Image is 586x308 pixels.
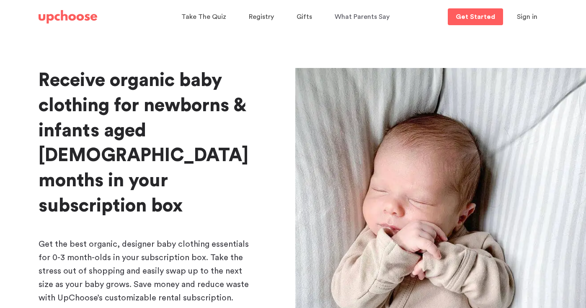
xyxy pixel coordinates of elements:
a: Gifts [297,9,315,25]
button: Sign in [506,8,548,25]
span: Get the best organic, designer baby clothing essentials for 0-3 month-olds in your subscription b... [39,240,249,302]
a: Registry [249,9,276,25]
a: Take The Quiz [181,9,229,25]
p: Get Started [456,13,495,20]
span: What Parents Say [335,13,390,20]
span: Sign in [517,13,537,20]
span: Registry [249,13,274,20]
img: UpChoose [39,10,97,23]
span: Gifts [297,13,312,20]
span: Take The Quiz [181,13,226,20]
a: Get Started [448,8,503,25]
a: UpChoose [39,8,97,26]
h1: Receive organic baby clothing for newborns & infants aged [DEMOGRAPHIC_DATA] months in your subsc... [39,68,255,219]
a: What Parents Say [335,9,392,25]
